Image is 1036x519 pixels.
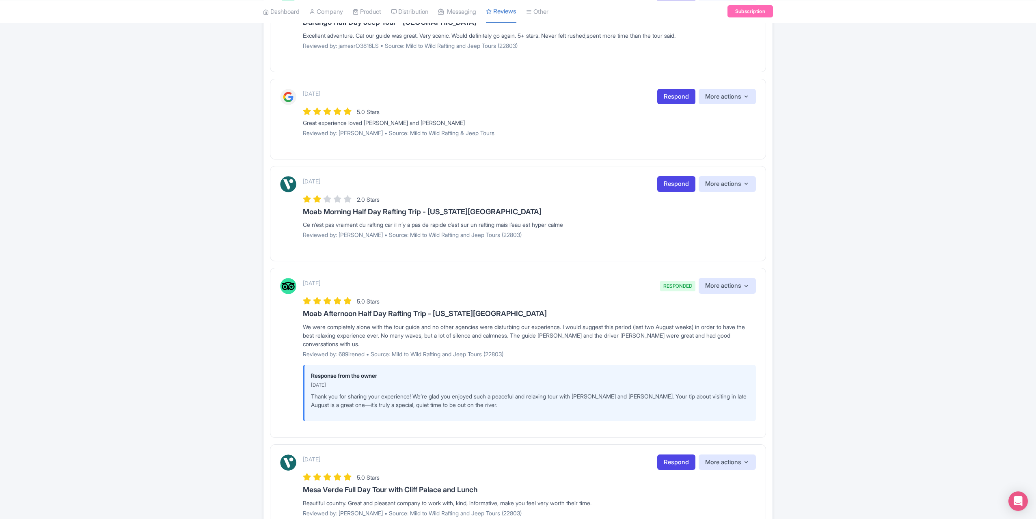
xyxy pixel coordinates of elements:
[309,0,343,23] a: Company
[699,278,756,294] button: More actions
[303,455,320,463] p: [DATE]
[657,454,695,470] a: Respond
[280,176,296,192] img: Viator Logo
[699,89,756,105] button: More actions
[353,0,381,23] a: Product
[699,176,756,192] button: More actions
[311,392,749,409] p: Thank you for sharing your experience! We’re glad you enjoyed such a peaceful and relaxing tour w...
[526,0,548,23] a: Other
[303,18,756,26] h3: Durango Half Day Jeep Tour - [GEOGRAPHIC_DATA]
[303,129,756,137] p: Reviewed by: [PERSON_NAME] • Source: Mild to Wild Rafting & Jeep Tours
[357,474,380,481] span: 5.0 Stars
[311,381,749,389] p: [DATE]
[303,499,756,507] div: Beautiful country. Great and pleasant company to work with, kind, informative, make you feel very...
[303,486,756,494] h3: Mesa Verde Full Day Tour with Cliff Palace and Lunch
[303,41,756,50] p: Reviewed by: jamesrO3816LS • Source: Mild to Wild Rafting and Jeep Tours (22803)
[303,220,756,229] div: Ce n’est pas vraiment du rafting car il n’y a pas de rapide c’est sur un rafting mais l’eau est h...
[657,89,695,105] a: Respond
[699,454,756,470] button: More actions
[657,176,695,192] a: Respond
[303,177,320,185] p: [DATE]
[357,298,380,305] span: 5.0 Stars
[303,89,320,98] p: [DATE]
[280,278,296,294] img: Tripadvisor Logo
[303,230,756,239] p: Reviewed by: [PERSON_NAME] • Source: Mild to Wild Rafting and Jeep Tours (22803)
[303,31,756,40] div: Excellent adventure. Cat our guide was great. Very scenic. Would definitely go again. 5+ stars. N...
[438,0,476,23] a: Messaging
[303,208,756,216] h3: Moab Morning Half Day Rafting Trip - [US_STATE][GEOGRAPHIC_DATA]
[303,310,756,318] h3: Moab Afternoon Half Day Rafting Trip - [US_STATE][GEOGRAPHIC_DATA]
[1008,491,1028,511] div: Open Intercom Messenger
[357,196,380,203] span: 2.0 Stars
[660,281,695,291] span: RESPONDED
[303,118,756,127] div: Great experience loved [PERSON_NAME] and [PERSON_NAME]
[280,454,296,471] img: Viator Logo
[357,108,380,115] span: 5.0 Stars
[303,350,756,358] p: Reviewed by: 689irened • Source: Mild to Wild Rafting and Jeep Tours (22803)
[263,0,300,23] a: Dashboard
[391,0,428,23] a: Distribution
[303,509,756,517] p: Reviewed by: [PERSON_NAME] • Source: Mild to Wild Rafting and Jeep Tours (22803)
[303,279,320,287] p: [DATE]
[727,5,773,17] a: Subscription
[280,89,296,105] img: Google Logo
[303,323,756,348] div: We were completely alone with the tour guide and no other agencies were disturbing our experience...
[311,371,749,380] p: Response from the owner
